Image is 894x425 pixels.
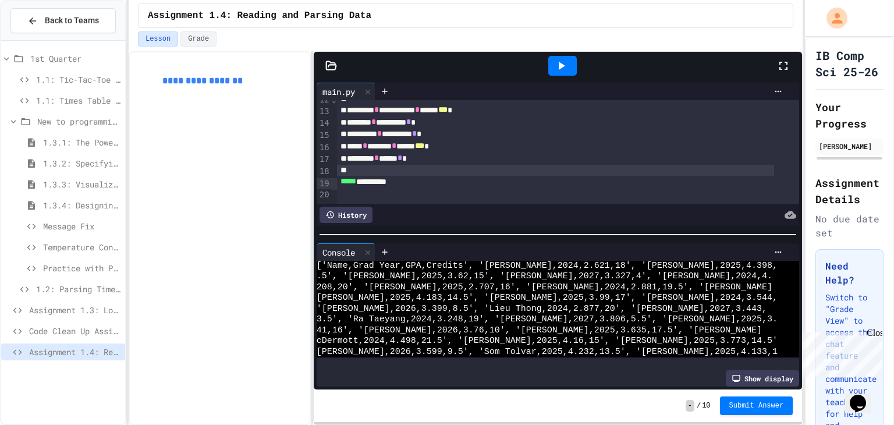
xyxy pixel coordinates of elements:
[317,304,767,314] span: '[PERSON_NAME],2026,3.399,8.5', 'Lieu Thong,2024,2.877,20', '[PERSON_NAME],2027,3.443,
[815,99,884,132] h2: Your Progress
[814,5,850,31] div: My Account
[819,141,880,151] div: [PERSON_NAME]
[43,178,120,190] span: 1.3.3: Visualizing Logic with Flowcharts
[138,31,178,47] button: Lesson
[317,282,772,293] span: 208,20', '[PERSON_NAME],2025,2.707,16', '[PERSON_NAME],2024,2.881,19.5', '[PERSON_NAME]
[36,283,120,295] span: 1.2: Parsing Time Data
[317,130,331,142] div: 15
[317,347,778,357] span: [PERSON_NAME],2026,3.599,9.5', 'Som Tolvar,2025,4.232,13.5', '[PERSON_NAME],2025,4.133,1
[317,178,331,190] div: 19
[317,246,361,258] div: Console
[686,400,694,412] span: -
[317,142,331,154] div: 16
[815,175,884,207] h2: Assignment Details
[317,189,331,201] div: 20
[317,201,331,213] div: 21
[317,314,783,325] span: 3.5', 'Ra Taeyang,2024,3.248,19', '[PERSON_NAME],2027,3.806,5.5', '[PERSON_NAME],2025,3.1
[317,118,331,130] div: 14
[720,396,793,415] button: Submit Answer
[317,293,809,303] span: [PERSON_NAME],2025,4.183,14.5', '[PERSON_NAME],2025,3.99,17', '[PERSON_NAME],2024,3.544,21.5',
[45,15,99,27] span: Back to Teams
[317,261,788,271] span: ['Name,Grad Year,GPA,Credits', '[PERSON_NAME],2024,2.621,18', '[PERSON_NAME],2025,4.398,16
[43,136,120,148] span: 1.3.1: The Power of Algorithms
[317,271,772,282] span: .5', '[PERSON_NAME],2025,3.62,15', '[PERSON_NAME],2027,3.327,4', '[PERSON_NAME],2024,4.
[29,325,120,337] span: Code Clean Up Assignment
[43,220,120,232] span: Message Fix
[29,346,120,358] span: Assignment 1.4: Reading and Parsing Data
[43,157,120,169] span: 1.3.2: Specifying Ideas with Pseudocode
[320,207,372,223] div: History
[317,86,361,98] div: main.py
[37,115,120,127] span: New to programming exercises
[845,378,882,413] iframe: chat widget
[317,243,375,261] div: Console
[43,199,120,211] span: 1.3.4: Designing Flowcharts
[5,5,80,74] div: Chat with us now!Close
[317,166,331,178] div: 18
[30,52,120,65] span: 1st Quarter
[697,401,701,410] span: /
[36,73,120,86] span: 1.1: Tic-Tac-Toe (Year 2)
[43,241,120,253] span: Temperature Converter
[317,325,762,336] span: 41,16', '[PERSON_NAME],2026,3.76,10', '[PERSON_NAME],2025,3.635,17.5', '[PERSON_NAME]
[726,370,799,387] div: Show display
[36,94,120,107] span: 1.1: Times Table (Year 1/SL)
[148,9,371,23] span: Assignment 1.4: Reading and Parsing Data
[29,304,120,316] span: Assignment 1.3: Longitude and Latitude Data
[180,31,217,47] button: Grade
[729,401,784,410] span: Submit Answer
[702,401,710,410] span: 10
[797,328,882,377] iframe: chat widget
[317,154,331,166] div: 17
[317,83,375,100] div: main.py
[317,336,793,346] span: cDermott,2024,4.498,21.5', '[PERSON_NAME],2025,4.16,15', '[PERSON_NAME],2025,3.773,14.5', '
[317,94,331,107] div: 12
[825,259,874,287] h3: Need Help?
[815,47,884,80] h1: IB Comp Sci 25-26
[317,106,331,118] div: 13
[43,262,120,274] span: Practice with Python
[815,212,884,240] div: No due date set
[10,8,116,33] button: Back to Teams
